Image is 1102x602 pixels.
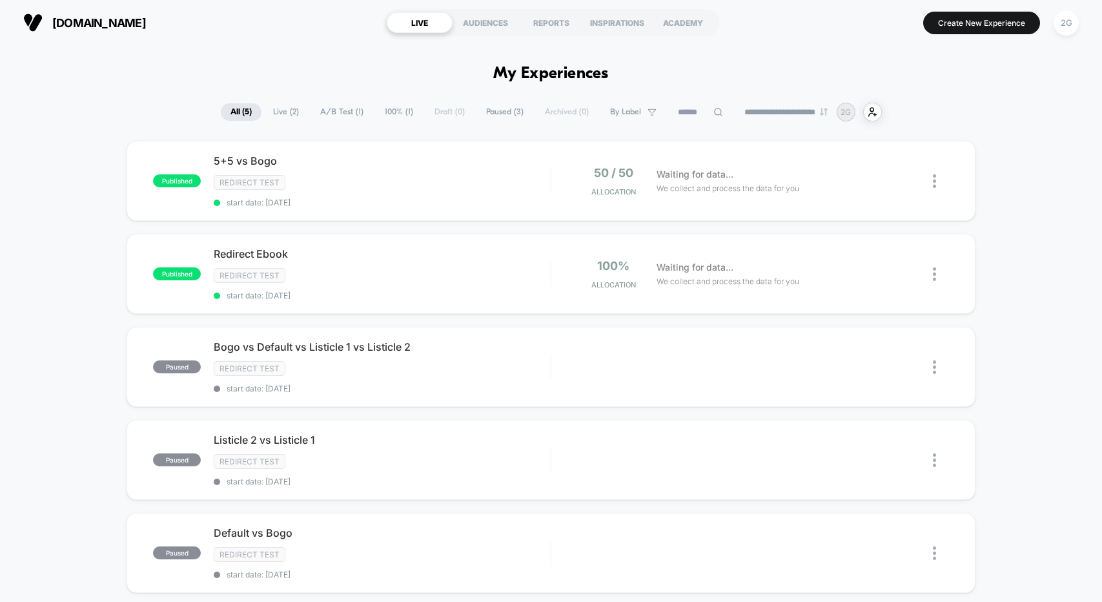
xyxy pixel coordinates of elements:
span: Allocation [591,280,636,289]
span: Paused ( 3 ) [476,103,533,121]
span: Live ( 2 ) [263,103,309,121]
span: By Label [610,107,641,117]
div: REPORTS [518,12,584,33]
span: 5+5 vs Bogo [214,154,550,167]
span: Waiting for data... [657,167,733,182]
img: Visually logo [23,13,43,32]
span: start date: [DATE] [214,477,550,486]
div: INSPIRATIONS [584,12,650,33]
span: [DOMAIN_NAME] [52,16,146,30]
img: close [933,453,936,467]
span: start date: [DATE] [214,570,550,579]
div: AUDIENCES [453,12,518,33]
span: Redirect Test [214,547,285,562]
div: ACADEMY [650,12,716,33]
span: Bogo vs Default vs Listicle 1 vs Listicle 2 [214,340,550,353]
span: Redirect Ebook [214,247,550,260]
span: 50 / 50 [594,166,633,180]
span: paused [153,453,201,466]
img: close [933,174,936,188]
span: Allocation [591,187,636,196]
img: close [933,546,936,560]
span: start date: [DATE] [214,384,550,393]
img: end [820,108,828,116]
span: start date: [DATE] [214,291,550,300]
span: Listicle 2 vs Listicle 1 [214,433,550,446]
span: paused [153,360,201,373]
img: close [933,360,936,374]
span: paused [153,546,201,559]
button: [DOMAIN_NAME] [19,12,150,33]
span: Redirect Test [214,175,285,190]
p: 2G [841,107,851,117]
button: 2G [1050,10,1083,36]
img: close [933,267,936,281]
div: LIVE [387,12,453,33]
span: Redirect Test [214,268,285,283]
span: start date: [DATE] [214,198,550,207]
span: Default vs Bogo [214,526,550,539]
span: Redirect Test [214,454,285,469]
span: 100% [597,259,629,273]
span: Waiting for data... [657,260,733,275]
span: published [153,174,201,187]
span: published [153,267,201,280]
h1: My Experiences [493,65,609,83]
span: We collect and process the data for you [657,182,799,194]
div: 2G [1054,10,1079,36]
span: 100% ( 1 ) [375,103,423,121]
span: All ( 5 ) [221,103,261,121]
span: A/B Test ( 1 ) [311,103,373,121]
span: Redirect Test [214,361,285,376]
button: Create New Experience [923,12,1040,34]
span: We collect and process the data for you [657,275,799,287]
